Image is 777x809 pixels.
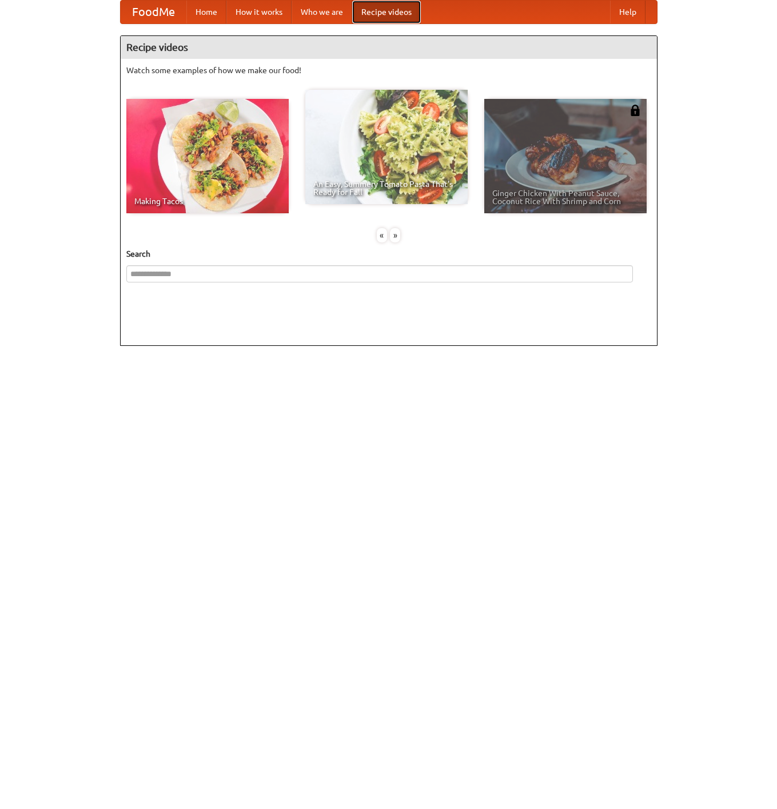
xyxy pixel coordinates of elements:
h4: Recipe videos [121,36,657,59]
p: Watch some examples of how we make our food! [126,65,651,76]
a: Recipe videos [352,1,421,23]
a: FoodMe [121,1,186,23]
a: Help [610,1,645,23]
div: » [390,228,400,242]
div: « [377,228,387,242]
h5: Search [126,248,651,260]
a: Making Tacos [126,99,289,213]
span: An Easy, Summery Tomato Pasta That's Ready for Fall [313,180,460,196]
a: Home [186,1,226,23]
a: How it works [226,1,292,23]
a: Who we are [292,1,352,23]
a: An Easy, Summery Tomato Pasta That's Ready for Fall [305,90,468,204]
span: Making Tacos [134,197,281,205]
img: 483408.png [629,105,641,116]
